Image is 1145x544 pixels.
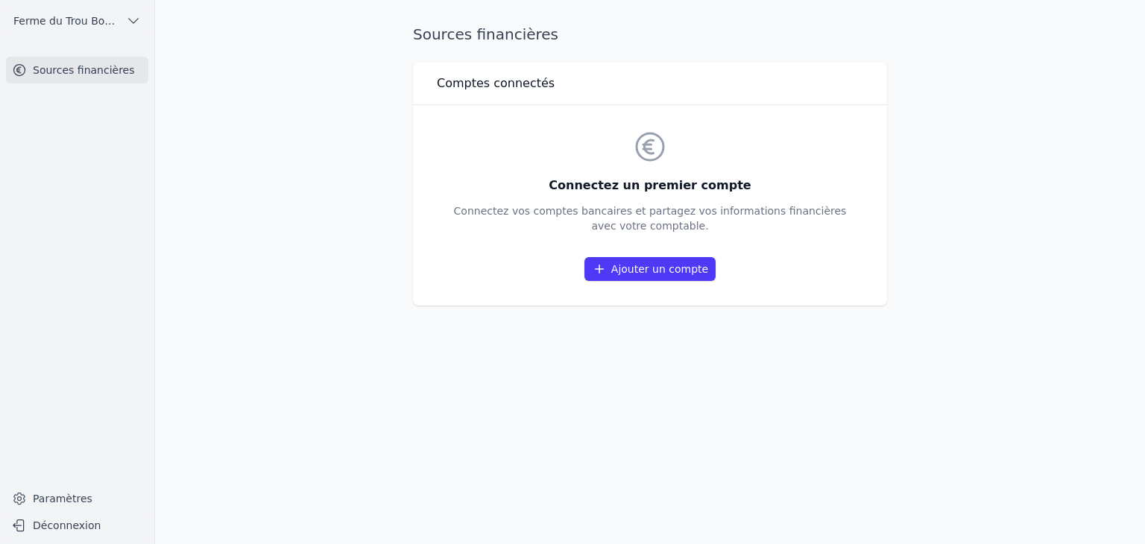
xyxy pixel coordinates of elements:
a: Sources financières [6,57,148,83]
button: Ferme du Trou Bosquet [6,9,148,33]
span: Ferme du Trou Bosquet [13,13,120,28]
p: Connectez vos comptes bancaires et partagez vos informations financières avec votre comptable. [454,203,847,233]
a: Ajouter un compte [584,257,716,281]
h1: Sources financières [413,24,558,45]
h3: Connectez un premier compte [454,177,847,194]
a: Paramètres [6,487,148,510]
button: Déconnexion [6,513,148,537]
h3: Comptes connectés [437,75,555,92]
